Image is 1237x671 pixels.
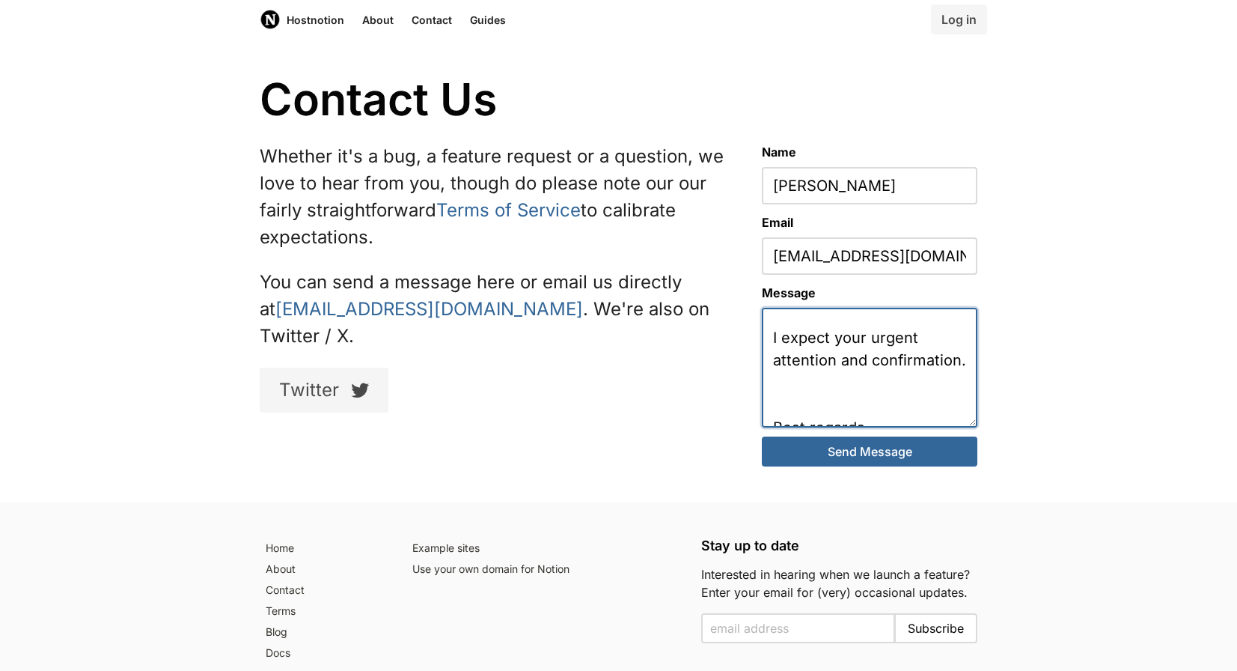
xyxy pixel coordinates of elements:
[762,284,977,302] label: Message
[701,613,896,643] input: Enter your email to subscribe to the email list and be notified when we launch
[260,580,389,601] a: Contact
[406,559,683,580] a: Use your own domain for Notion
[260,368,388,413] a: Twitter
[260,538,389,559] a: Home
[931,4,987,34] a: Log in
[260,643,389,664] a: Docs
[260,143,727,251] p: Whether it's a bug, a feature request or a question, we love to hear from you, though do please n...
[701,565,978,601] p: Interested in hearing when we launch a feature? Enter your email for (very) occasional updates.
[762,143,977,161] label: Name
[260,559,389,580] a: About
[762,437,977,467] button: Send Message
[260,269,727,350] p: You can send a message here or email us directly at . We're also on Twitter / X.
[406,538,683,559] a: Example sites
[894,613,977,643] button: Subscribe
[701,538,978,553] h5: Stay up to date
[275,298,583,320] a: [EMAIL_ADDRESS][DOMAIN_NAME]
[436,199,581,221] a: Terms of Service
[260,601,389,622] a: Terms
[762,213,977,231] label: Email
[260,75,978,125] h1: Contact Us
[260,9,281,30] img: Host Notion logo
[260,622,389,643] a: Blog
